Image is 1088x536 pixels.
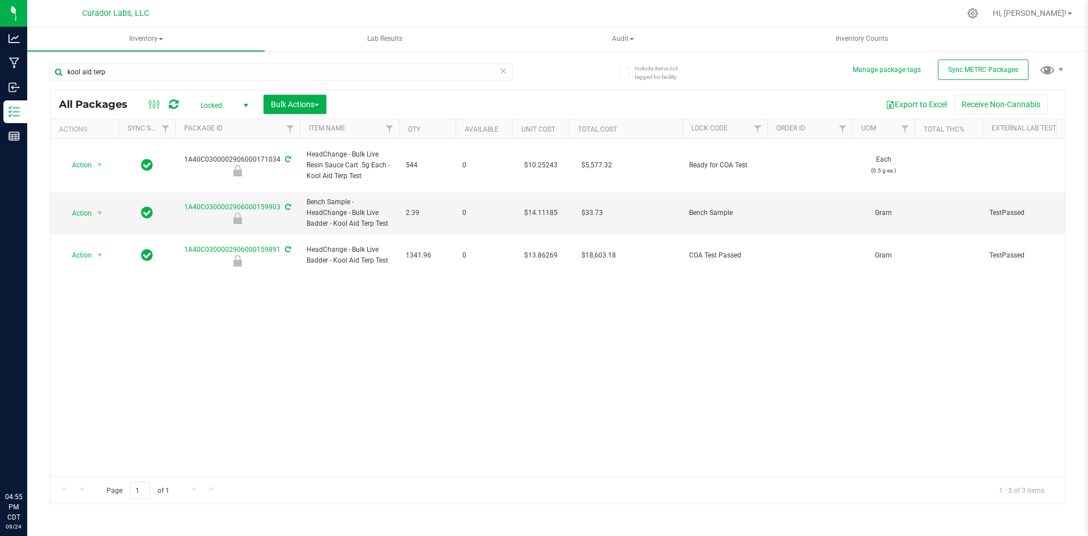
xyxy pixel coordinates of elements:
a: Qty [408,125,420,133]
span: Page of 1 [97,482,178,499]
span: Gram [859,208,908,218]
a: Inventory [27,27,265,51]
span: Lab Results [352,34,418,44]
span: Bulk Actions [271,100,319,109]
button: Bulk Actions [263,95,326,114]
span: Audit [505,28,741,50]
a: Filter [156,119,175,138]
a: Total THC% [924,125,964,133]
inline-svg: Reports [8,130,20,142]
a: Order Id [776,124,805,132]
span: select [93,205,107,221]
span: Action [62,247,92,263]
td: $10.25243 [512,139,569,192]
a: Lock Code [691,124,728,132]
inline-svg: Manufacturing [8,57,20,69]
span: 0 [462,250,505,261]
div: 1A40C0300002906000171034 [173,154,301,176]
span: select [93,157,107,173]
div: Ready for COA Test [173,165,301,176]
a: Filter [896,119,915,138]
button: Export to Excel [878,95,954,114]
span: Bench Sample [689,208,760,218]
span: 1341.96 [406,250,449,261]
span: Sync from Compliance System [283,155,291,163]
span: In Sync [141,205,153,221]
span: Sync METRC Packages [948,66,1018,74]
a: 1A40C0300002906000159891 [184,246,280,254]
span: $5,577.32 [576,157,618,174]
a: Sync Status [127,124,171,132]
span: Curador Labs, LLC [82,9,149,18]
a: 1A40C0300002906000159903 [184,203,280,211]
a: Item Name [309,124,345,132]
button: Receive Non-Cannabis [954,95,1048,114]
input: 1 [130,482,150,499]
span: Action [62,205,92,221]
div: Manage settings [966,8,980,19]
span: All Packages [59,98,139,111]
span: 2.39 [406,208,449,218]
a: Package ID [184,124,223,132]
a: External Lab Test Result [992,124,1081,132]
td: $13.86269 [512,234,569,276]
a: Filter [749,119,767,138]
span: Gram [859,250,908,261]
span: $18,603.18 [576,247,622,264]
span: Action [62,157,92,173]
p: 04:55 PM CDT [5,492,22,522]
a: Inventory Counts [743,27,981,51]
p: (0.5 g ea.) [859,165,908,176]
span: $33.73 [576,205,609,221]
span: 0 [462,208,505,218]
a: Filter [281,119,300,138]
a: Total Cost [578,125,617,133]
span: 544 [406,160,449,171]
span: In Sync [141,247,153,263]
div: Bench Sample [173,213,301,224]
inline-svg: Analytics [8,33,20,44]
span: 0 [462,160,505,171]
td: $14.11185 [512,192,569,235]
inline-svg: Inventory [8,106,20,117]
inline-svg: Inbound [8,82,20,93]
span: Include items not tagged for facility [635,64,691,81]
a: Filter [834,119,852,138]
span: HeadChange - Bulk Live Resin Sauce Cart .5g Each - Kool Aid Terp Test [307,149,392,182]
input: Search Package ID, Item Name, SKU, Lot or Part Number... [50,64,513,81]
p: 09/24 [5,522,22,531]
button: Sync METRC Packages [938,60,1028,80]
span: Sync from Compliance System [283,246,291,254]
span: 1 - 3 of 3 items [990,482,1053,499]
iframe: Resource center unread badge [33,444,47,457]
a: UOM [861,124,876,132]
span: select [93,247,107,263]
a: Audit [504,27,742,51]
div: Actions [59,125,114,133]
span: Hi, [PERSON_NAME]! [993,9,1066,18]
a: Filter [380,119,399,138]
span: Each [859,154,908,176]
span: Ready for COA Test [689,160,760,171]
span: Bench Sample - HeadChange - Bulk Live Badder - Kool Aid Terp Test [307,197,392,230]
span: HeadChange - Bulk Live Badder - Kool Aid Terp Test [307,244,392,266]
span: Inventory Counts [821,34,903,44]
iframe: Resource center [11,445,45,479]
div: COA Test Passed [173,255,301,267]
a: Unit Cost [521,125,555,133]
a: Available [465,125,499,133]
span: In Sync [141,157,153,173]
a: Lab Results [266,27,503,51]
button: Manage package tags [853,65,921,75]
span: Clear [499,64,507,78]
span: COA Test Passed [689,250,760,261]
span: Sync from Compliance System [283,203,291,211]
